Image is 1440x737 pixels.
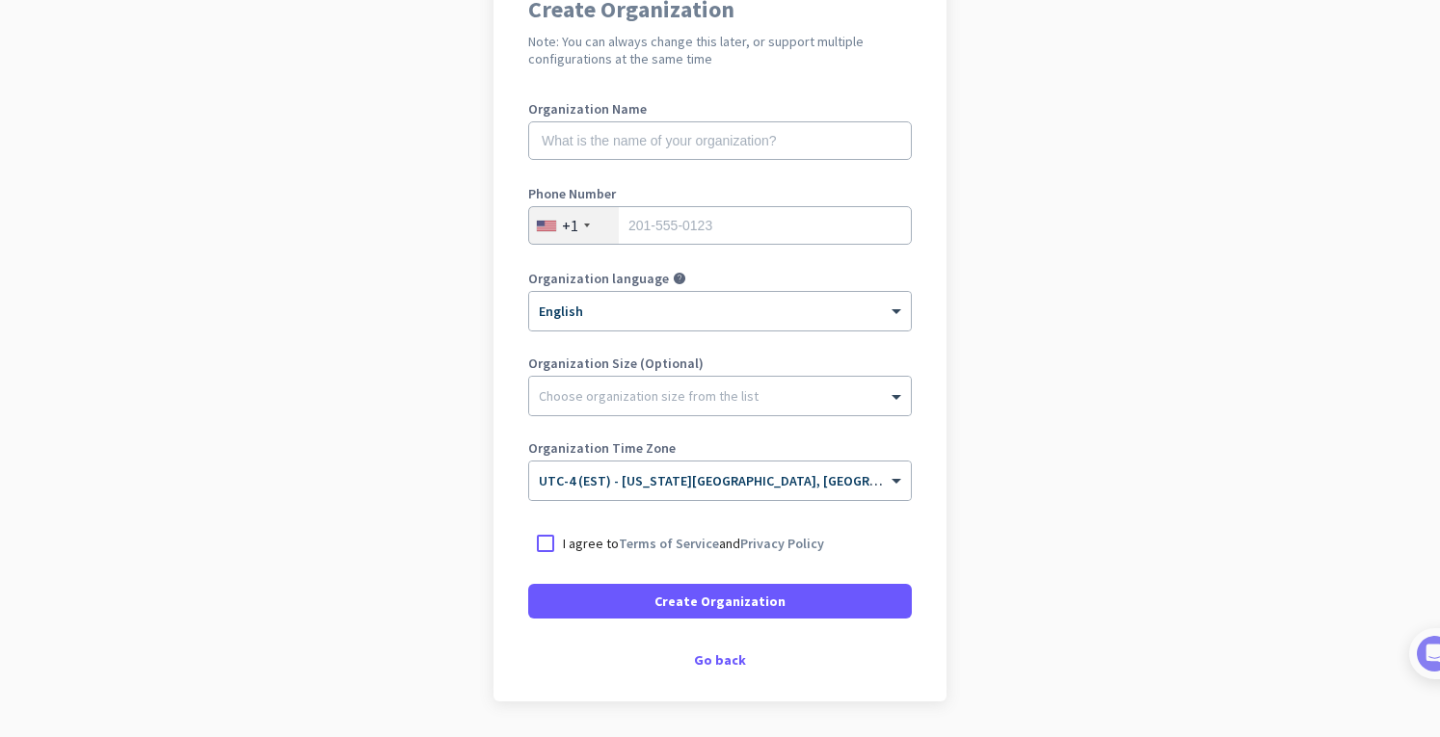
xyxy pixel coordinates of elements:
[654,592,786,611] span: Create Organization
[528,653,912,667] div: Go back
[528,272,669,285] label: Organization language
[619,535,719,552] a: Terms of Service
[528,187,912,200] label: Phone Number
[563,534,824,553] p: I agree to and
[562,216,578,235] div: +1
[528,356,912,370] label: Organization Size (Optional)
[528,102,912,116] label: Organization Name
[528,584,912,619] button: Create Organization
[528,121,912,160] input: What is the name of your organization?
[528,33,912,67] h2: Note: You can always change this later, or support multiple configurations at the same time
[528,206,912,245] input: 201-555-0123
[740,535,824,552] a: Privacy Policy
[673,272,686,285] i: help
[528,441,912,455] label: Organization Time Zone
